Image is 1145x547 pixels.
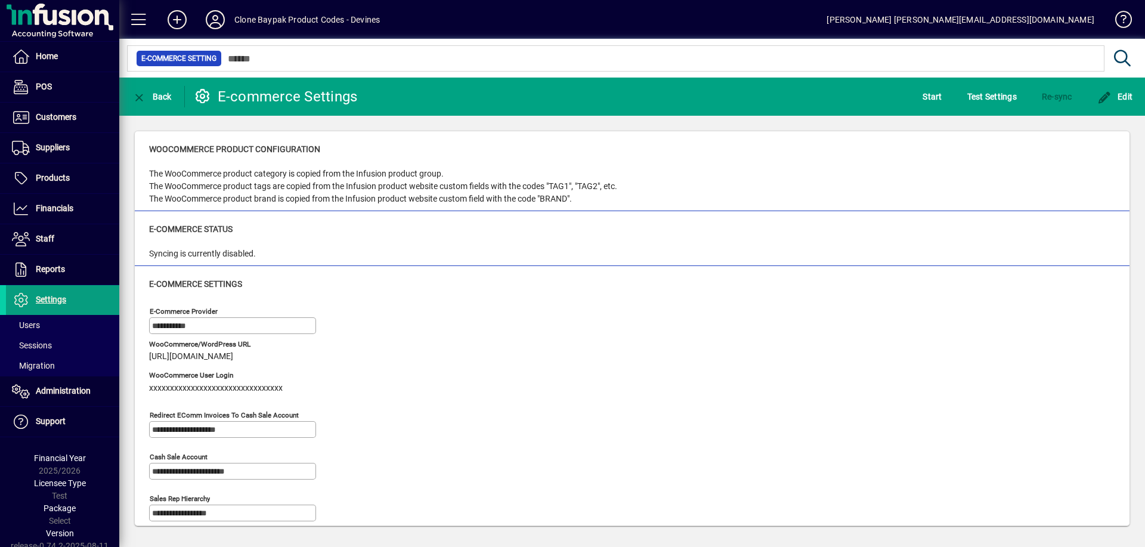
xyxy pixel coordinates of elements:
span: Products [36,173,70,183]
span: Home [36,51,58,61]
a: Administration [6,376,119,406]
button: Profile [196,9,234,30]
span: Sessions [12,341,52,350]
div: Syncing is currently disabled. [149,248,256,260]
span: Financial Year [34,453,86,463]
button: Start [920,86,945,107]
span: WooCommerce product configuration [149,144,320,154]
a: Staff [6,224,119,254]
span: Reports [36,264,65,274]
mat-label: E-commerce Provider [150,307,218,316]
a: Users [6,315,119,335]
span: Settings [36,295,66,304]
div: The WooCommerce product category is copied from the Infusion product group. The WooCommerce produ... [149,168,617,205]
button: Edit [1094,86,1136,107]
span: POS [36,82,52,91]
a: POS [6,72,119,102]
a: Financials [6,194,119,224]
span: E-commerce Status [149,224,233,234]
a: Sessions [6,335,119,356]
a: Products [6,163,119,193]
span: Start [923,87,942,106]
span: Edit [1097,92,1133,101]
app-page-header-button: Back [119,86,185,107]
span: Test Settings [967,87,1017,106]
div: [PERSON_NAME] [PERSON_NAME][EMAIL_ADDRESS][DOMAIN_NAME] [827,10,1094,29]
button: Back [129,86,175,107]
span: Customers [36,112,76,122]
mat-label: Sales Rep Hierarchy [150,495,210,503]
a: Support [6,407,119,437]
div: Clone Baypak Product Codes - Devines [234,10,380,29]
div: E-commerce Settings [194,87,358,106]
mat-label: Cash sale account [150,453,208,461]
span: Re-sync [1042,87,1072,106]
span: Licensee Type [34,478,86,488]
mat-label: Redirect eComm Invoices to Cash Sale Account [150,411,299,419]
span: Suppliers [36,143,70,152]
a: Knowledge Base [1106,2,1130,41]
span: Administration [36,386,91,395]
button: Re-sync [1039,86,1075,107]
span: xxxxxxxxxxxxxxxxxxxxxxxxxxxxxxxx [149,384,283,393]
button: Add [158,9,196,30]
a: Suppliers [6,133,119,163]
span: Migration [12,361,55,370]
span: Back [132,92,172,101]
button: Test Settings [964,86,1020,107]
span: Support [36,416,66,426]
span: Staff [36,234,54,243]
a: Home [6,42,119,72]
span: [URL][DOMAIN_NAME] [149,352,233,361]
a: Reports [6,255,119,285]
span: E-commerce Setting [141,52,216,64]
span: WooCommerce User Login [149,372,283,379]
span: Financials [36,203,73,213]
a: Customers [6,103,119,132]
span: Version [46,529,74,538]
span: Users [12,320,40,330]
a: Migration [6,356,119,376]
span: Package [44,503,76,513]
span: E-commerce Settings [149,279,242,289]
